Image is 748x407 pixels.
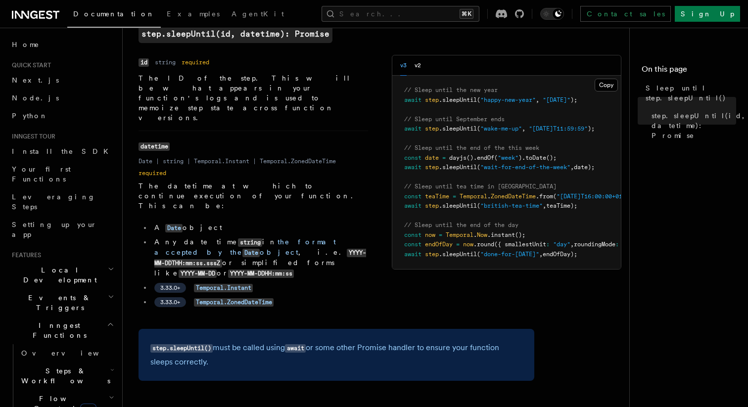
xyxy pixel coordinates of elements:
code: Temporal.ZonedDateTime [194,298,274,307]
span: await [404,125,421,132]
code: YYYY-MM-DD [179,270,217,278]
span: : [615,241,619,248]
a: Your first Functions [8,160,116,188]
code: datetime [139,142,170,151]
a: step.sleepUntil(id, datetime): Promise [648,107,736,144]
a: Sign Up [675,6,740,22]
span: await [404,96,421,103]
span: Setting up your app [12,221,97,238]
span: (); [546,154,557,161]
span: .endOf [473,154,494,161]
span: now [463,241,473,248]
button: v3 [400,55,407,76]
dd: required [182,58,209,66]
a: Documentation [67,3,161,28]
span: date [425,154,439,161]
span: await [404,202,421,209]
span: ( [477,202,480,209]
a: Overview [17,344,116,362]
span: // Sleep until the end of the day [404,222,518,228]
span: 3.33.0+ [160,298,180,306]
span: Events & Triggers [8,293,108,313]
span: // Sleep until September ends [404,116,505,123]
span: Leveraging Steps [12,193,95,211]
span: Next.js [12,76,59,84]
button: v2 [415,55,421,76]
a: Setting up your app [8,216,116,243]
span: = [439,231,442,238]
button: Inngest Functions [8,317,116,344]
code: Date [242,249,260,257]
span: Inngest tour [8,133,55,140]
span: // Sleep until the end of the this week [404,144,539,151]
span: dayjs [449,154,467,161]
span: step [425,251,439,258]
span: await [404,251,421,258]
span: Python [12,112,48,120]
a: Next.js [8,71,116,89]
span: Steps & Workflows [17,366,110,386]
a: the format accepted by theDateobject [154,238,336,256]
li: Any date time in , i.e. or simplified forms like or [151,237,368,278]
a: step.sleepUntil(id, datetime): Promise [139,25,332,43]
span: "[DATE]T11:59:59" [529,125,588,132]
span: // Sleep until the new year [404,87,498,93]
span: . [487,193,491,200]
span: step [425,125,439,132]
span: "done-for-[DATE]" [480,251,539,258]
span: .sleepUntil [439,251,477,258]
span: .sleepUntil [439,96,477,103]
span: "[DATE]" [543,96,570,103]
span: roundingMode [574,241,615,248]
span: .sleepUntil [439,202,477,209]
span: ( [477,164,480,171]
span: Overview [21,349,123,357]
span: .sleepUntil [439,164,477,171]
button: Events & Triggers [8,289,116,317]
span: step [425,164,439,171]
span: Temporal [460,193,487,200]
span: ( [477,125,480,132]
code: string [238,238,262,247]
span: Now [477,231,487,238]
span: Your first Functions [12,165,71,183]
button: Local Development [8,261,116,289]
span: endOfDay); [543,251,577,258]
span: Install the SDK [12,147,114,155]
a: Date [165,224,183,231]
span: Features [8,251,41,259]
h4: On this page [642,63,736,79]
a: Leveraging Steps [8,188,116,216]
span: step [425,96,439,103]
span: 3.33.0+ [160,284,180,292]
span: Inngest Functions [8,320,107,340]
span: = [442,154,446,161]
span: ( [477,96,480,103]
span: Documentation [73,10,155,18]
span: Local Development [8,265,108,285]
span: teaTime [425,193,449,200]
span: Node.js [12,94,59,102]
span: (); [515,231,525,238]
p: must be called using or some other Promise handler to ensure your function sleeps correctly. [150,341,522,369]
span: ( [477,251,480,258]
button: Steps & Workflows [17,362,116,390]
a: Contact sales [580,6,671,22]
a: Temporal.ZonedDateTime [194,298,274,306]
span: , [570,241,574,248]
span: . [473,231,477,238]
span: ( [494,154,498,161]
span: , [570,164,574,171]
span: Quick start [8,61,51,69]
span: const [404,154,421,161]
span: const [404,241,421,248]
span: ({ smallestUnit [494,241,546,248]
li: A object [151,223,368,233]
span: const [404,231,421,238]
code: YYYY-MM-DDTHH:mm:ss.sssZ [154,249,366,268]
span: await [404,164,421,171]
span: = [456,241,460,248]
button: Toggle dark mode [540,8,564,20]
span: "wait-for-end-of-the-week" [480,164,570,171]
